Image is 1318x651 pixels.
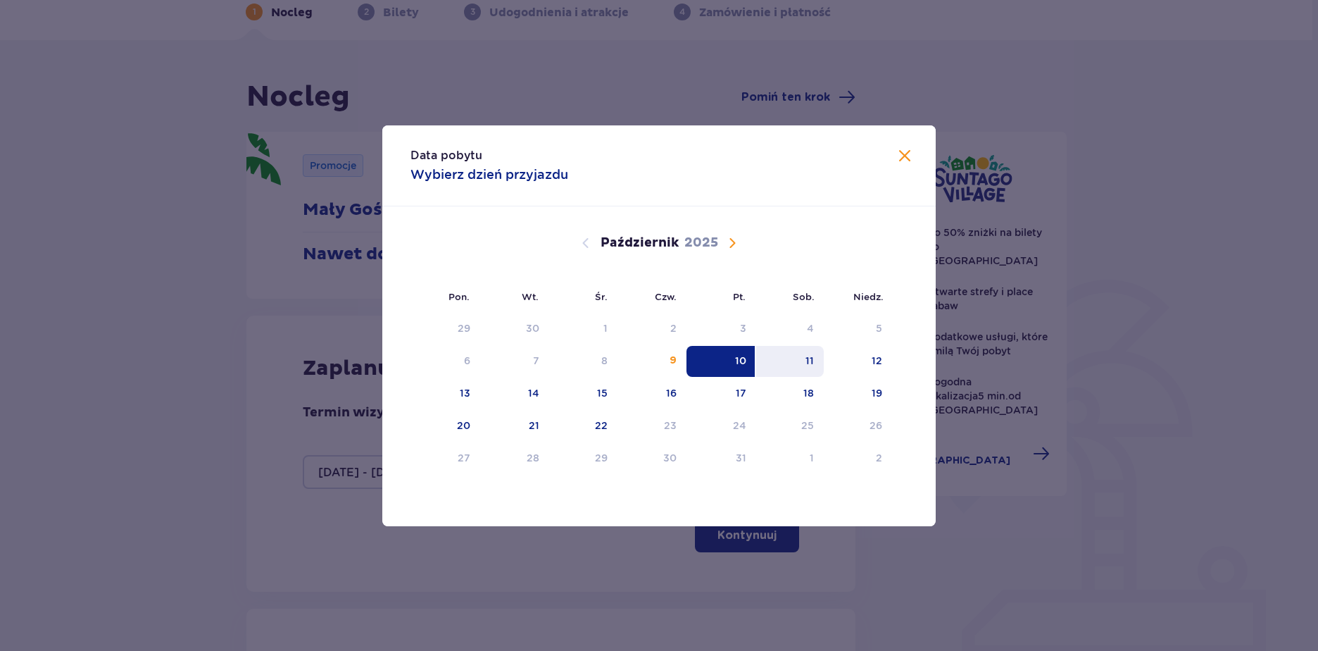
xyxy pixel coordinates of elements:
small: Sob. [793,291,815,302]
td: 19 [824,378,892,409]
td: Data niedostępna. wtorek, 28 października 2025 [480,443,550,474]
div: 26 [870,418,882,433]
td: Data niedostępna. niedziela, 5 października 2025 [824,314,892,345]
div: 20 [457,418,470,433]
small: Śr. [595,291,608,302]
div: 15 [597,386,608,400]
div: 17 [736,386,746,400]
div: 31 [736,451,746,465]
td: 18 [756,378,824,409]
div: 30 [526,321,539,335]
td: Data niedostępna. wtorek, 7 października 2025 [480,346,550,377]
div: 3 [740,321,746,335]
div: 2 [876,451,882,465]
p: Październik [601,235,679,252]
td: Data niedostępna. środa, 1 października 2025 [549,314,617,345]
div: 29 [595,451,608,465]
td: Data niedostępna. piątek, 24 października 2025 [686,411,756,442]
div: 4 [807,321,814,335]
div: 22 [595,418,608,433]
div: 23 [664,418,677,433]
td: 12 [824,346,892,377]
td: 9 [617,346,687,377]
div: 13 [460,386,470,400]
td: 21 [480,411,550,442]
div: 25 [801,418,814,433]
td: 16 [617,378,687,409]
div: 21 [529,418,539,433]
td: Data niedostępna. poniedziałek, 27 października 2025 [410,443,480,474]
div: 19 [872,386,882,400]
div: 1 [810,451,814,465]
td: Data niedostępna. środa, 8 października 2025 [549,346,617,377]
small: Pon. [448,291,470,302]
small: Pt. [733,291,746,302]
td: Data niedostępna. niedziela, 2 listopada 2025 [824,443,892,474]
small: Niedz. [853,291,884,302]
div: 24 [733,418,746,433]
td: Data niedostępna. czwartek, 30 października 2025 [617,443,687,474]
td: Data niedostępna. środa, 29 października 2025 [549,443,617,474]
td: 13 [410,378,480,409]
div: 14 [528,386,539,400]
td: Data zaznaczona. piątek, 10 października 2025 [686,346,756,377]
td: Data niedostępna. wtorek, 30 września 2025 [480,314,550,345]
div: 27 [458,451,470,465]
td: 20 [410,411,480,442]
td: 15 [549,378,617,409]
div: 16 [666,386,677,400]
div: 28 [527,451,539,465]
p: Data pobytu [410,148,482,163]
td: 17 [686,378,756,409]
div: 18 [803,386,814,400]
button: Następny miesiąc [724,235,741,252]
td: Data niedostępna. czwartek, 2 października 2025 [617,314,687,345]
div: 12 [872,354,882,368]
small: Czw. [655,291,677,302]
td: Data niedostępna. sobota, 1 listopada 2025 [756,443,824,474]
td: Data niedostępna. piątek, 31 października 2025 [686,443,756,474]
td: Data niedostępna. sobota, 25 października 2025 [756,411,824,442]
div: 30 [663,451,677,465]
small: Wt. [522,291,539,302]
td: Data niedostępna. niedziela, 26 października 2025 [824,411,892,442]
p: Wybierz dzień przyjazdu [410,166,568,183]
td: Data niedostępna. czwartek, 23 października 2025 [617,411,687,442]
td: Data niedostępna. poniedziałek, 6 października 2025 [410,346,480,377]
div: 7 [533,354,539,368]
div: 10 [735,354,746,368]
p: 2025 [684,235,718,252]
div: 9 [670,354,677,368]
button: Poprzedni miesiąc [577,235,594,252]
div: 11 [805,354,814,368]
td: Data niedostępna. poniedziałek, 29 września 2025 [410,314,480,345]
td: Data niedostępna. sobota, 4 października 2025 [756,314,824,345]
td: 14 [480,378,550,409]
td: Data niedostępna. piątek, 3 października 2025 [686,314,756,345]
div: 1 [603,321,608,335]
div: 2 [670,321,677,335]
div: 29 [458,321,470,335]
div: 8 [601,354,608,368]
button: Zamknij [896,148,913,166]
div: 6 [464,354,470,368]
td: 22 [549,411,617,442]
div: 5 [876,321,882,335]
td: 11 [756,346,824,377]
